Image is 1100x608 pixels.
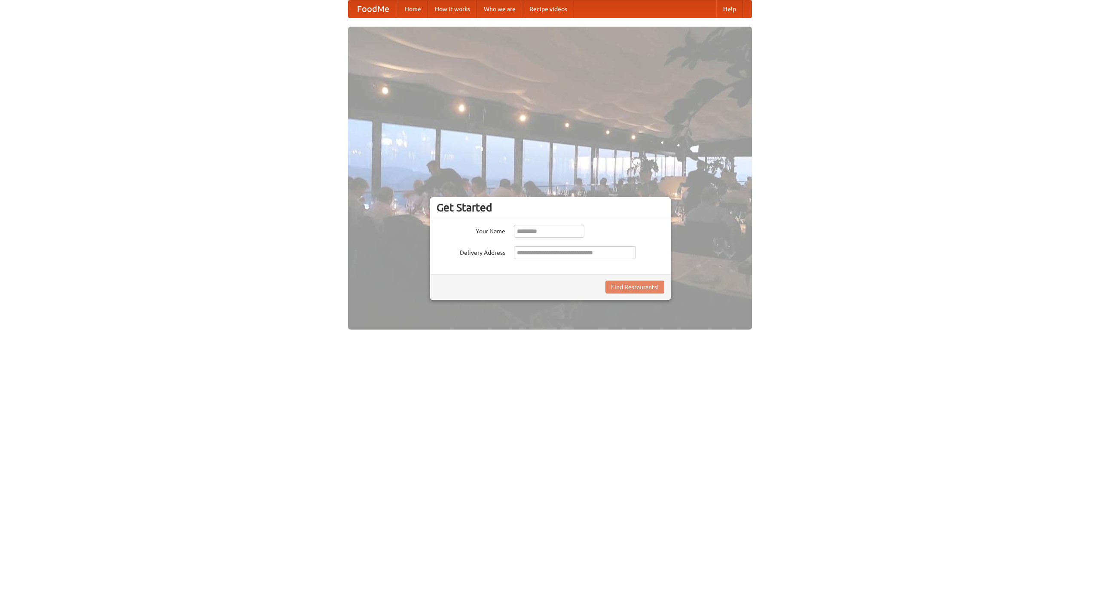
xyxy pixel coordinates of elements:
a: Help [716,0,743,18]
button: Find Restaurants! [605,281,664,293]
a: Who we are [477,0,522,18]
a: Home [398,0,428,18]
label: Delivery Address [437,246,505,257]
a: Recipe videos [522,0,574,18]
a: FoodMe [348,0,398,18]
label: Your Name [437,225,505,235]
a: How it works [428,0,477,18]
h3: Get Started [437,201,664,214]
